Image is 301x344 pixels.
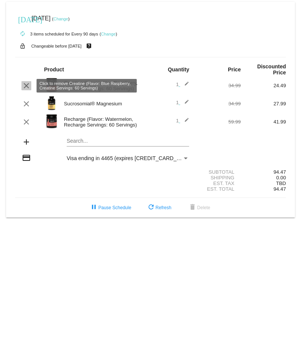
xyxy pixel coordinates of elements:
[18,41,27,51] mat-icon: lock_open
[83,201,137,214] button: Pause Schedule
[168,66,189,73] strong: Quantity
[257,63,286,76] strong: Discounted Price
[22,81,31,90] mat-icon: clear
[180,117,189,126] mat-icon: edit
[101,32,116,36] a: Change
[44,114,59,129] img: Recharge-60S-bottle-Image-Carousel-Watermelon.png
[141,201,177,214] button: Refresh
[276,180,286,186] span: TBD
[176,118,189,123] span: 1
[196,180,241,186] div: Est. Tax
[196,169,241,175] div: Subtotal
[18,29,27,39] mat-icon: autorenew
[67,155,189,161] mat-select: Payment Method
[60,80,151,91] div: Creatine (Flavor: Blue Raspberry, Creatine Servings: 60 Servings)
[18,14,27,23] mat-icon: [DATE]
[89,205,131,210] span: Pause Schedule
[228,66,241,73] strong: Price
[22,117,31,126] mat-icon: clear
[276,175,286,180] span: 0.00
[273,186,286,192] span: 94.47
[22,153,31,162] mat-icon: credit_card
[31,44,82,48] small: Changeable before [DATE]
[196,186,241,192] div: Est. Total
[60,101,151,106] div: Sucrosomial® Magnesium
[15,32,98,36] small: 3 items scheduled for Every 90 days
[176,100,189,105] span: 1
[60,116,151,128] div: Recharge (Flavor: Watermelon, Recharge Servings: 60 Servings)
[67,138,189,144] input: Search...
[182,201,216,214] button: Delete
[147,205,171,210] span: Refresh
[241,169,286,175] div: 94.47
[84,41,93,51] mat-icon: live_help
[196,101,241,106] div: 34.99
[22,137,31,147] mat-icon: add
[89,203,98,212] mat-icon: pause
[147,203,156,212] mat-icon: refresh
[241,101,286,106] div: 27.99
[53,17,68,21] a: Change
[196,119,241,125] div: 59.99
[44,66,64,73] strong: Product
[180,99,189,108] mat-icon: edit
[44,77,59,93] img: Image-1-Creatine-60S-Blue-Raspb-1000x1000-1.png
[176,82,189,87] span: 1
[67,155,193,161] span: Visa ending in 4465 (expires [CREDIT_CARD_DATA])
[196,83,241,88] div: 34.99
[196,175,241,180] div: Shipping
[241,119,286,125] div: 41.99
[52,17,70,21] small: ( )
[44,96,59,111] img: magnesium-carousel-1.png
[22,99,31,108] mat-icon: clear
[188,203,197,212] mat-icon: delete
[188,205,210,210] span: Delete
[180,81,189,90] mat-icon: edit
[241,83,286,88] div: 24.49
[99,32,117,36] small: ( )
